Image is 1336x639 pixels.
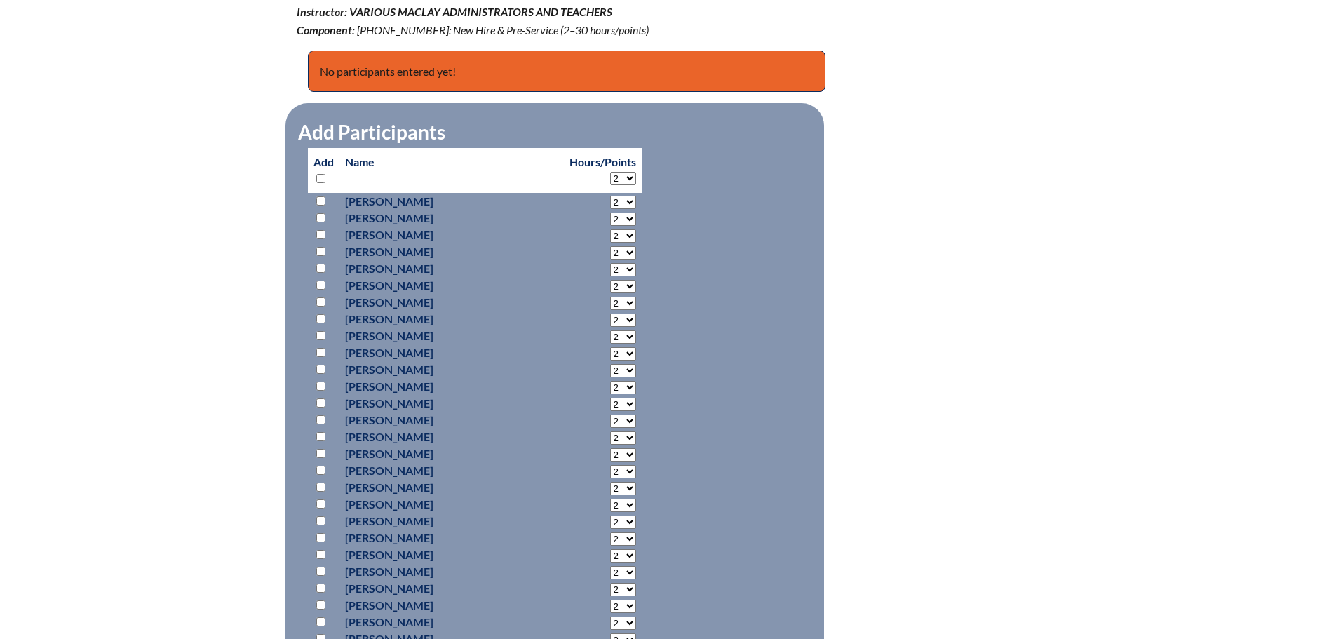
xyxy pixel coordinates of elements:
[345,361,558,378] p: [PERSON_NAME]
[357,23,558,36] span: [PHONE_NUMBER]: New Hire & Pre-Service
[345,344,558,361] p: [PERSON_NAME]
[345,513,558,530] p: [PERSON_NAME]
[345,496,558,513] p: [PERSON_NAME]
[345,227,558,243] p: [PERSON_NAME]
[345,193,558,210] p: [PERSON_NAME]
[345,395,558,412] p: [PERSON_NAME]
[345,412,558,429] p: [PERSON_NAME]
[308,51,825,93] p: No participants entered yet!
[345,563,558,580] p: [PERSON_NAME]
[297,5,347,18] b: Instructor:
[345,277,558,294] p: [PERSON_NAME]
[345,580,558,597] p: [PERSON_NAME]
[345,328,558,344] p: [PERSON_NAME]
[345,429,558,445] p: [PERSON_NAME]
[569,154,636,170] p: Hours/Points
[345,445,558,462] p: [PERSON_NAME]
[345,530,558,546] p: [PERSON_NAME]
[297,120,447,144] legend: Add Participants
[345,378,558,395] p: [PERSON_NAME]
[345,597,558,614] p: [PERSON_NAME]
[345,546,558,563] p: [PERSON_NAME]
[345,294,558,311] p: [PERSON_NAME]
[349,5,612,18] span: Various Maclay Administrators and Teachers
[345,462,558,479] p: [PERSON_NAME]
[345,154,558,170] p: Name
[345,479,558,496] p: [PERSON_NAME]
[297,23,355,36] b: Component:
[345,210,558,227] p: [PERSON_NAME]
[345,260,558,277] p: [PERSON_NAME]
[313,154,334,187] p: Add
[345,311,558,328] p: [PERSON_NAME]
[345,243,558,260] p: [PERSON_NAME]
[560,23,649,36] span: (2–30 hours/points)
[345,614,558,631] p: [PERSON_NAME]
